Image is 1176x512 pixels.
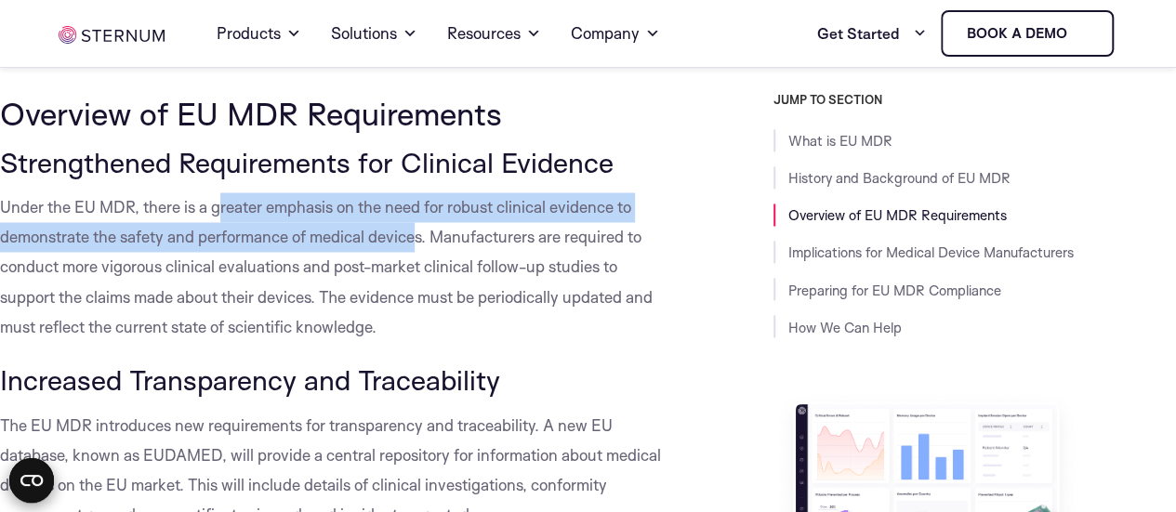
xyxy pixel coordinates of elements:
[773,93,1176,108] h3: JUMP TO SECTION
[788,244,1074,262] a: Implications for Medical Device Manufacturers
[788,170,1011,188] a: History and Background of EU MDR
[9,458,54,503] button: Open CMP widget
[788,282,1001,299] a: Preparing for EU MDR Compliance
[59,26,165,44] img: sternum iot
[1074,26,1089,41] img: sternum iot
[788,319,902,336] a: How We Can Help
[816,15,926,52] a: Get Started
[788,207,1007,225] a: Overview of EU MDR Requirements
[788,133,892,151] a: What is EU MDR
[941,10,1114,57] a: Book a demo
